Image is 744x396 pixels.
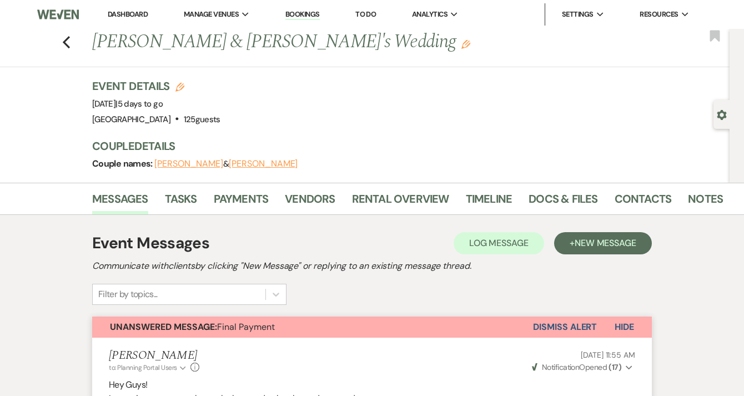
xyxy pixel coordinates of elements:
[640,9,678,20] span: Resources
[154,159,223,168] button: [PERSON_NAME]
[615,190,672,214] a: Contacts
[92,259,652,273] h2: Communicate with clients by clicking "New Message" or replying to an existing message thread.
[717,109,727,119] button: Open lead details
[92,190,148,214] a: Messages
[214,190,269,214] a: Payments
[92,98,163,109] span: [DATE]
[92,138,714,154] h3: Couple Details
[109,363,188,373] button: to: Planning Portal Users
[184,114,220,125] span: 125 guests
[454,232,544,254] button: Log Message
[229,159,298,168] button: [PERSON_NAME]
[615,321,634,333] span: Hide
[285,9,320,20] a: Bookings
[154,158,298,169] span: &
[469,237,529,249] span: Log Message
[92,317,533,338] button: Unanswered Message:Final Payment
[554,232,652,254] button: +New Message
[581,350,635,360] span: [DATE] 11:55 AM
[461,39,470,49] button: Edit
[92,78,220,94] h3: Event Details
[575,237,636,249] span: New Message
[92,232,209,255] h1: Event Messages
[532,362,622,372] span: Opened
[533,317,597,338] button: Dismiss Alert
[98,288,158,301] div: Filter by topics...
[184,9,239,20] span: Manage Venues
[109,363,177,372] span: to: Planning Portal Users
[92,114,170,125] span: [GEOGRAPHIC_DATA]
[37,3,79,26] img: Weven Logo
[609,362,621,372] strong: ( 17 )
[118,98,163,109] span: 5 days to go
[688,190,723,214] a: Notes
[108,9,148,19] a: Dashboard
[597,317,652,338] button: Hide
[110,321,275,333] span: Final Payment
[92,158,154,169] span: Couple names:
[165,190,197,214] a: Tasks
[352,190,449,214] a: Rental Overview
[115,98,163,109] span: |
[92,29,590,56] h1: [PERSON_NAME] & [PERSON_NAME]'s Wedding
[530,362,635,373] button: NotificationOpened (17)
[412,9,448,20] span: Analytics
[529,190,597,214] a: Docs & Files
[110,321,217,333] strong: Unanswered Message:
[466,190,512,214] a: Timeline
[109,378,635,392] p: Hey Guys!
[109,349,199,363] h5: [PERSON_NAME]
[285,190,335,214] a: Vendors
[355,9,376,19] a: To Do
[542,362,579,372] span: Notification
[562,9,594,20] span: Settings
